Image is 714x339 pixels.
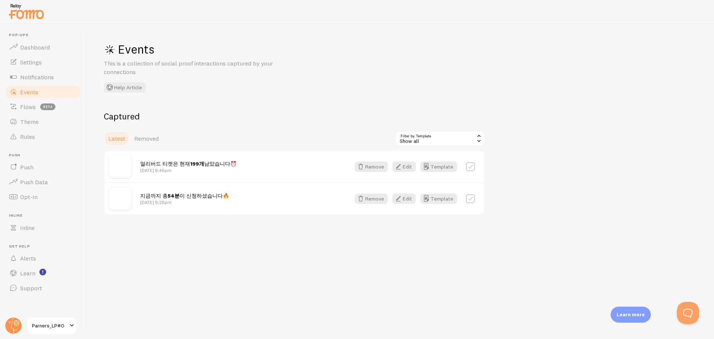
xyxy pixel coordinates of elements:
[20,103,36,111] span: Flows
[20,58,42,66] span: Settings
[392,194,416,204] button: Edit
[611,307,651,323] div: Learn more
[4,220,81,235] a: Inline
[20,163,33,171] span: Push
[104,131,130,146] a: Latest
[140,160,237,167] span: 얼리버드 티켓은 현재 남았습니다⏰
[40,103,55,110] span: beta
[109,188,131,210] img: no_image.svg
[168,192,180,199] strong: 54분
[20,255,36,262] span: Alerts
[4,70,81,84] a: Notifications
[4,160,81,175] a: Push
[4,189,81,204] a: Opt-In
[20,118,39,125] span: Theme
[395,131,485,146] div: Show all
[20,133,35,140] span: Rules
[8,2,45,21] img: fomo-relay-logo-orange.svg
[4,84,81,99] a: Events
[4,281,81,295] a: Support
[4,99,81,114] a: Flows beta
[392,161,420,172] a: Edit
[104,59,282,76] p: This is a collection of social proof interactions captured by your connections
[140,199,229,205] p: [DATE] 8:28pm
[4,114,81,129] a: Theme
[20,178,48,186] span: Push Data
[104,111,485,122] h2: Captured
[190,160,204,167] strong: 199개
[4,55,81,70] a: Settings
[420,161,457,172] button: Template
[392,161,416,172] button: Edit
[9,153,81,158] span: Push
[617,311,645,318] p: Learn more
[140,192,229,199] span: 지금까지 총 이 신청하셨습니다🔥
[27,317,77,335] a: Parners_LP#0
[20,193,38,201] span: Opt-In
[4,40,81,55] a: Dashboard
[20,73,54,81] span: Notifications
[39,269,46,275] svg: <p>Watch New Feature Tutorials!</p>
[104,42,327,57] h1: Events
[677,302,699,324] iframe: Help Scout Beacon - Open
[9,33,81,38] span: Pop-ups
[4,266,81,281] a: Learn
[4,251,81,266] a: Alerts
[20,269,35,277] span: Learn
[140,167,237,173] p: [DATE] 8:46pm
[20,44,50,51] span: Dashboard
[355,194,388,204] button: Remove
[4,129,81,144] a: Rules
[130,131,163,146] a: Removed
[108,135,125,142] span: Latest
[32,321,67,330] span: Parners_LP#0
[392,194,420,204] a: Edit
[20,224,35,231] span: Inline
[104,82,146,93] button: Help Article
[4,175,81,189] a: Push Data
[134,135,159,142] span: Removed
[20,284,42,292] span: Support
[9,244,81,249] span: Get Help
[355,161,388,172] button: Remove
[20,88,38,96] span: Events
[9,213,81,218] span: Inline
[420,194,457,204] button: Template
[109,156,131,178] img: no_image.svg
